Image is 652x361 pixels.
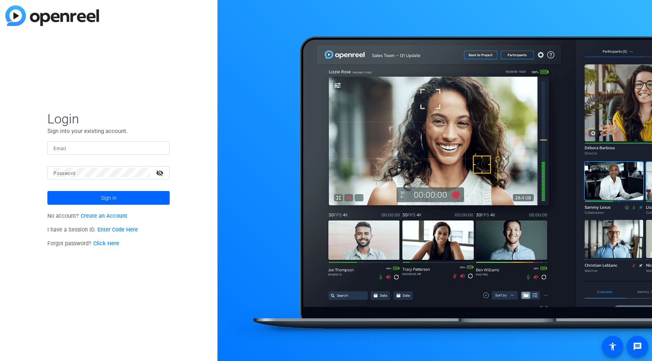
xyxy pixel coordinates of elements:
mat-label: Password [54,171,75,176]
mat-icon: accessibility [608,342,617,351]
p: Sign into your existing account. [47,127,170,135]
button: Sign in [47,191,170,205]
a: Click Here [93,240,119,247]
mat-icon: message [633,342,642,351]
img: blue-gradient.svg [5,5,99,26]
a: Enter Code Here [97,227,138,233]
mat-label: Email [54,146,66,151]
span: Login [47,111,170,127]
span: Forgot password? [47,240,119,247]
input: Enter Email Address [54,143,164,152]
span: No account? [47,213,127,219]
mat-icon: visibility_off [151,167,170,178]
span: Sign in [101,188,117,207]
a: Create an Account [81,213,127,219]
span: I have a Session ID. [47,227,138,233]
